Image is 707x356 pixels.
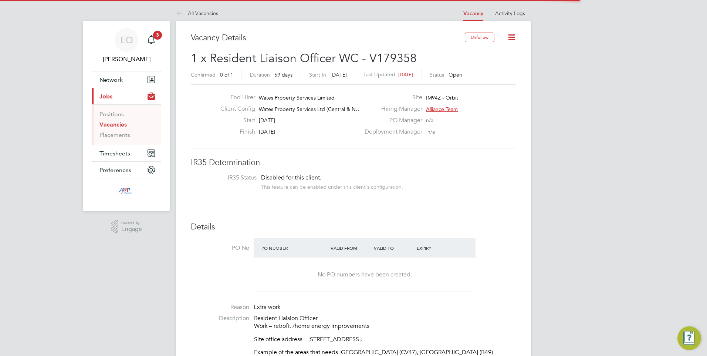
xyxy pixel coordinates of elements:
[259,106,361,112] span: Wates Property Services Ltd (Central & N…
[254,303,281,311] span: Extra work
[463,10,483,17] a: Vacancy
[191,303,249,311] label: Reason
[261,182,403,190] div: This feature can be enabled under this client's configuration.
[111,220,142,234] a: Powered byEngage
[92,71,161,88] button: Network
[191,315,249,322] label: Description
[677,326,701,350] button: Engage Resource Center
[360,105,422,113] label: Hiring Manager
[99,76,123,83] span: Network
[191,157,516,168] h3: IR35 Determination
[427,128,435,135] span: n/a
[116,186,137,198] img: mmpconsultancy-logo-retina.png
[191,33,465,43] h3: Vacancy Details
[99,121,127,128] a: Vacancies
[329,241,372,255] div: Valid From
[99,150,130,157] span: Timesheets
[261,271,468,279] div: No PO numbers have been created.
[214,117,255,124] label: Start
[372,241,415,255] div: Valid To
[121,220,142,226] span: Powered by
[260,241,329,255] div: PO Number
[99,167,131,174] span: Preferences
[254,336,516,343] p: Site office address – [STREET_ADDRESS].
[191,222,516,232] h3: Details
[430,71,444,78] label: Status
[254,315,516,330] p: Resident Liaision Officer Work – retrofit /home energy improvements
[259,128,275,135] span: [DATE]
[92,162,161,178] button: Preferences
[153,31,162,40] span: 3
[176,10,218,17] a: All Vacancies
[360,117,422,124] label: PO Manager
[214,105,255,113] label: Client Config
[214,128,255,136] label: Finish
[449,71,462,78] span: Open
[121,226,142,232] span: Engage
[220,71,233,78] span: 0 of 1
[363,71,395,78] label: Last Updated
[259,117,275,124] span: [DATE]
[259,94,335,101] span: Wates Property Services Limited
[92,28,161,64] a: EQ[PERSON_NAME]
[426,117,433,124] span: n/a
[92,186,161,198] a: Go to home page
[331,71,347,78] span: [DATE]
[99,131,130,138] a: Placements
[99,111,124,118] a: Positions
[99,93,112,100] span: Jobs
[198,174,257,182] label: IR35 Status
[83,21,170,211] nav: Main navigation
[274,71,292,78] span: 59 days
[360,128,422,136] label: Deployment Manager
[92,55,161,64] span: Eva Quinn
[309,71,326,78] label: Start In
[191,51,417,66] span: 1 x Resident Liaison Officer WC - V179358
[250,71,270,78] label: Duration
[92,145,161,161] button: Timesheets
[120,35,133,45] span: EQ
[261,174,321,181] span: Disabled for this client.
[214,94,255,101] label: End Hirer
[465,33,494,42] button: Unfollow
[426,106,458,112] span: Alliance Team
[92,104,161,145] div: Jobs
[92,88,161,104] button: Jobs
[360,94,422,101] label: Site
[426,94,458,101] span: IM94Z - Orbit
[144,28,159,52] a: 3
[191,71,216,78] label: Confirmed
[415,241,458,255] div: Expiry
[398,71,413,78] span: [DATE]
[191,244,249,252] label: PO No
[495,10,525,17] a: Activity Logs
